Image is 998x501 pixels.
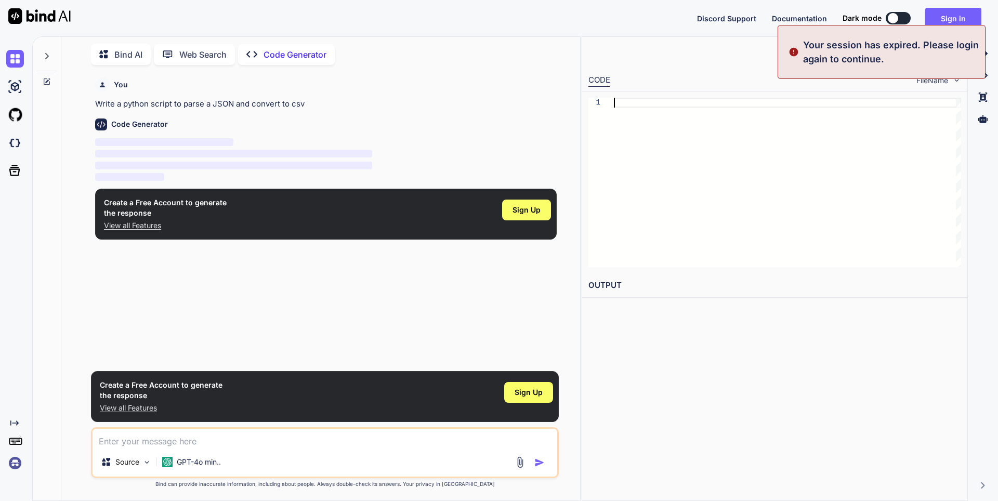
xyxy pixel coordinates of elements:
[95,138,233,146] span: ‌
[697,14,756,23] span: Discord Support
[142,458,151,467] img: Pick Models
[6,134,24,152] img: darkCloudIdeIcon
[925,8,981,29] button: Sign in
[588,98,600,108] div: 1
[843,13,882,23] span: Dark mode
[104,197,227,218] h1: Create a Free Account to generate the response
[697,13,756,24] button: Discord Support
[100,380,222,401] h1: Create a Free Account to generate the response
[115,457,139,467] p: Source
[789,38,799,66] img: alert
[95,162,372,169] span: ‌
[179,48,227,61] p: Web Search
[111,119,168,129] h6: Code Generator
[95,98,557,110] p: Write a python script to parse a JSON and convert to csv
[264,48,326,61] p: Code Generator
[514,456,526,468] img: attachment
[803,38,979,66] p: Your session has expired. Please login again to continue.
[588,74,610,87] div: CODE
[952,76,961,85] img: chevron down
[104,220,227,231] p: View all Features
[95,173,164,181] span: ‌
[91,480,559,488] p: Bind can provide inaccurate information, including about people. Always double-check its answers....
[534,457,545,468] img: icon
[6,78,24,96] img: ai-studio
[6,454,24,472] img: signin
[513,205,541,215] span: Sign Up
[6,50,24,68] img: chat
[515,387,543,398] span: Sign Up
[8,8,71,24] img: Bind AI
[114,48,142,61] p: Bind AI
[916,75,948,86] span: FileName
[6,106,24,124] img: githubLight
[582,273,967,298] h2: OUTPUT
[100,403,222,413] p: View all Features
[162,457,173,467] img: GPT-4o mini
[114,80,128,90] h6: You
[177,457,221,467] p: GPT-4o min..
[772,14,827,23] span: Documentation
[95,150,372,157] span: ‌
[772,13,827,24] button: Documentation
